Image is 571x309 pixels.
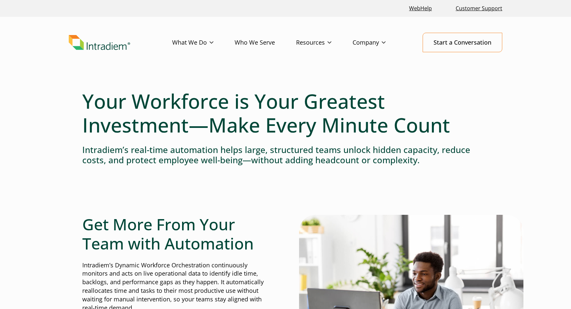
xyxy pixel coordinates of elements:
a: Link to homepage of Intradiem [69,35,172,50]
a: Company [353,33,407,52]
img: Intradiem [69,35,130,50]
h1: Your Workforce is Your Greatest Investment—Make Every Minute Count [82,89,489,137]
a: Start a Conversation [423,33,502,52]
a: Who We Serve [235,33,296,52]
a: Link opens in a new window [406,1,435,16]
a: What We Do [172,33,235,52]
h4: Intradiem’s real-time automation helps large, structured teams unlock hidden capacity, reduce cos... [82,145,489,165]
a: Resources [296,33,353,52]
a: Customer Support [453,1,505,16]
h2: Get More From Your Team with Automation [82,215,272,253]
